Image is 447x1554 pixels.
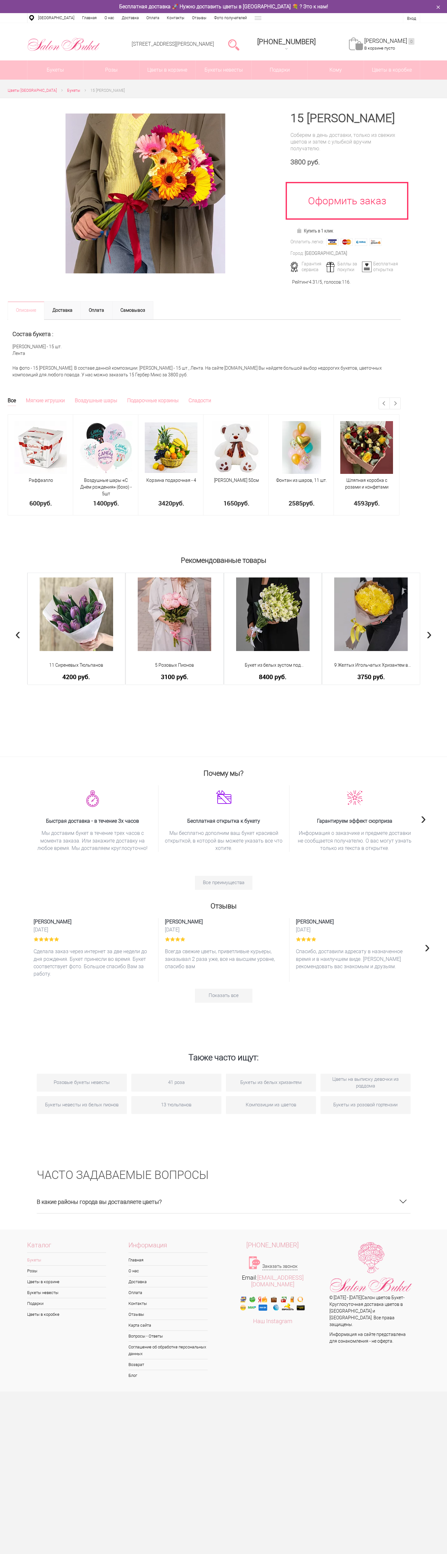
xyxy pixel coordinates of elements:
[128,1298,208,1309] a: Контакты
[90,88,125,93] span: 15 [PERSON_NAME]
[130,673,219,680] a: 3100 руб.
[101,13,118,23] a: О нас
[37,1035,411,1069] h2: Также часто ищут:
[127,397,179,405] a: Подарочные корзины
[27,60,83,80] a: Букеты
[143,13,163,23] a: Оплата
[165,918,283,925] span: [PERSON_NAME]
[342,279,350,285] span: 116
[130,662,219,669] a: 5 Розовых Пионов
[408,38,414,45] ins: 0
[86,790,99,807] img: 5ktc9rhq6sqbnq0u98vgs5k3z97r4cib.png.webp
[15,114,275,273] a: Увеличить
[326,238,338,246] img: Visa
[290,158,401,166] div: 3800 руб.
[158,499,172,507] span: 3420
[305,250,347,257] div: [GEOGRAPHIC_DATA]
[236,577,310,651] img: Букет из белых эустом под ленту
[118,13,143,23] a: Доставка
[262,1263,297,1270] a: Заказать звонок
[34,13,78,23] a: [GEOGRAPHIC_DATA]
[246,1241,299,1249] span: [PHONE_NUMBER]
[165,817,283,825] span: Бесплатная открытка к букету
[327,662,416,669] span: 9 Желтых Игольчатых Хризантем в упаковке
[15,624,21,643] span: Previous
[290,250,304,257] div: Город:
[165,829,283,852] span: Мы бесплатно дополним ваш букет красивой открыткой, в которой вы можете указать все что хотите.
[421,809,426,828] span: Next
[216,790,231,804] img: lqujz6tg70lr11blgb98vet7mq1ldwxz.png.webp
[347,790,363,805] img: xj0peb8qgrapz1vtotzmzux6uv3ncvrb.png.webp
[345,478,389,490] a: Шляпная коробка с розами и конфетами
[308,60,364,80] span: Кому
[128,1359,208,1370] a: Возврат
[320,1096,411,1114] a: Букеты из розовой гортензии
[66,114,225,273] img: 15 Гербер Микс
[334,577,408,651] img: 9 Желтых Игольчатых Хризантем в упаковке
[297,228,304,233] img: Купить в 1 клик
[8,88,57,93] span: Цветы [GEOGRAPHIC_DATA]
[303,499,315,507] span: руб.
[131,1096,221,1114] a: 13 тюльпанов
[282,421,321,474] img: Фонтан из шаров, 11 шт.
[288,261,325,272] div: Гарантия сервиса
[360,261,397,272] div: Бесплатная открытка
[27,1309,106,1320] a: Цветы в коробке
[228,662,318,669] a: Букет из белых эустом под [GEOGRAPHIC_DATA]
[27,1287,106,1298] a: Букеты невесты
[78,13,101,23] a: Главная
[128,1320,208,1330] a: Карта сайта
[294,226,336,235] a: Купить в 1 клик
[290,113,401,124] h1: 15 [PERSON_NAME]
[26,397,65,405] a: Мягкие игрушки
[237,499,250,507] span: руб.
[355,238,367,246] img: Webmoney
[27,553,420,564] h2: Рекомендованные товары
[27,1242,106,1253] span: Каталог
[165,948,283,970] p: Всегда свежие цветы, приветливые курьеры, заказывал 2 раза уже, все на высшем уровне, спасибо вам
[128,1287,208,1298] a: Оплата
[8,362,401,381] div: На фото - 15 [PERSON_NAME]. В составе данной композиции: [PERSON_NAME] - 15 шт., Лента. На сайте ...
[362,1295,403,1300] a: Салон цветов Букет
[29,478,53,483] a: Раффаэлло
[37,1096,127,1114] a: Букеты невесты из белых пионов
[340,421,393,474] img: Шляпная коробка с розами и конфетами
[27,766,420,777] h2: Почему мы?
[252,60,308,80] a: Подарки
[327,673,416,680] a: 3750 руб.
[128,1309,208,1320] a: Отзывы
[32,662,121,669] span: 11 Сиреневых Тюльпанов
[290,239,324,245] div: Оплатить легко:
[226,1096,316,1114] a: Композиции из цветов
[146,478,196,483] span: Корзина подарочная - 4
[427,624,432,643] span: Next
[14,421,67,474] img: Раффаэлло
[253,1318,292,1324] a: Наш Instagram
[226,1074,316,1092] a: Букеты из белых хризантем
[34,817,152,825] span: Быстрая доставка - в течение 3х часов
[128,1255,208,1265] a: Главная
[296,926,414,933] time: [DATE]
[81,301,112,320] a: Оплата
[145,422,197,473] img: Корзина подарочная - 4
[379,398,389,409] a: Previous
[341,238,353,246] img: MasterCard
[289,499,303,507] span: 2585
[364,60,420,80] a: Цветы в коробке
[195,876,252,890] a: Все преимущества
[320,1074,411,1092] a: Цветы на выписку девочки из роддома
[8,397,16,406] a: Все
[407,16,416,21] a: Вход
[80,478,132,496] a: Воздушные шары «С Днём рождения» (бохо) - 5шт
[224,1242,322,1249] a: [PHONE_NUMBER]
[128,1276,208,1287] a: Доставка
[67,87,80,94] a: Букеты
[228,673,318,680] a: 8400 руб.
[34,948,152,977] p: Сделала заказ через интернет за две недели до дня рождения. Букет принесли во время. Букет соотве...
[128,1242,208,1253] span: Информация
[34,829,152,852] span: Мы доставим букет в течение трех часов с момента заказа. Или закажите доставку на любое время. Мы...
[296,829,414,852] span: Информация о заказчике и предмете доставки не сообщается получателю. О вас могут узнать только из...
